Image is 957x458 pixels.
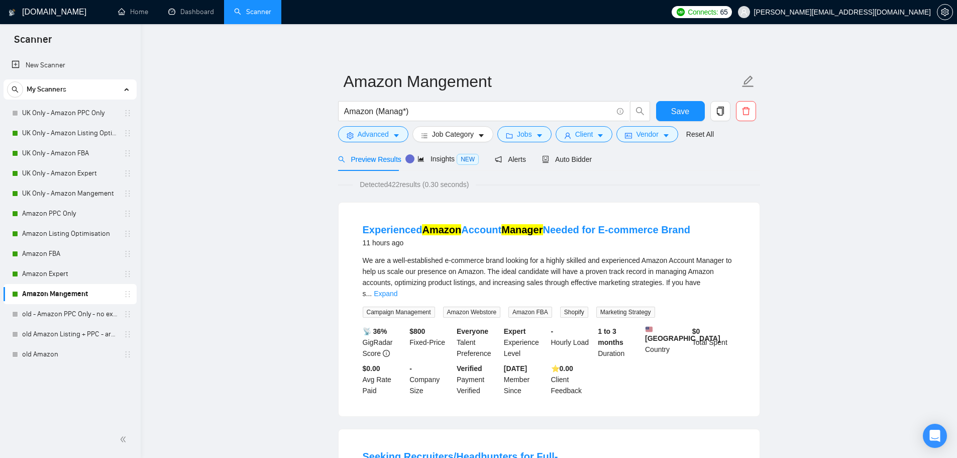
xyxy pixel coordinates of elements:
[432,129,474,140] span: Job Category
[690,326,737,359] div: Total Spent
[630,101,650,121] button: search
[457,154,479,165] span: NEW
[937,4,953,20] button: setting
[506,132,513,139] span: folder
[124,330,132,338] span: holder
[9,5,16,21] img: logo
[596,307,655,318] span: Marketing Strategy
[347,132,354,139] span: setting
[22,324,118,344] a: old Amazon Listing + PPC - archive
[741,75,755,88] span: edit
[508,307,552,318] span: Amazon FBA
[740,9,748,16] span: user
[596,326,643,359] div: Duration
[643,326,690,359] div: Country
[636,129,658,140] span: Vendor
[502,326,549,359] div: Experience Level
[504,327,526,335] b: Expert
[22,304,118,324] a: old - Amazon PPC Only - no exclusions
[542,155,592,163] span: Auto Bidder
[551,327,554,335] b: -
[549,363,596,396] div: Client Feedback
[495,156,502,163] span: notification
[124,310,132,318] span: holder
[502,363,549,396] div: Member Since
[407,326,455,359] div: Fixed-Price
[536,132,543,139] span: caret-down
[575,129,593,140] span: Client
[736,107,756,116] span: delete
[338,126,408,142] button: settingAdvancedcaret-down
[8,86,23,93] span: search
[455,363,502,396] div: Payment Verified
[363,364,380,373] b: $0.00
[710,101,730,121] button: copy
[22,103,118,123] a: UK Only - Amazon PPC Only
[443,307,501,318] span: Amazon Webstore
[361,326,408,359] div: GigRadar Score
[663,132,670,139] span: caret-down
[549,326,596,359] div: Hourly Load
[616,126,678,142] button: idcardVendorcaret-down
[407,363,455,396] div: Company Size
[417,155,479,163] span: Insights
[671,105,689,118] span: Save
[363,327,387,335] b: 📡 36%
[124,190,132,198] span: holder
[363,256,732,298] span: We are a well-established e-commerce brand looking for a highly skilled and experienced Amazon Ac...
[617,108,623,115] span: info-circle
[363,237,690,249] div: 11 hours ago
[551,364,573,373] b: ⭐️ 0.00
[22,264,118,284] a: Amazon Expert
[27,79,66,100] span: My Scanners
[124,250,132,258] span: holder
[501,224,543,235] mark: Manager
[358,129,389,140] span: Advanced
[646,326,653,333] img: 🇺🇸
[645,326,720,342] b: [GEOGRAPHIC_DATA]
[118,8,148,16] a: homeHome
[412,126,493,142] button: barsJob Categorycaret-down
[168,8,214,16] a: dashboardDashboard
[598,327,623,346] b: 1 to 3 months
[923,424,947,448] div: Open Intercom Messenger
[504,364,527,373] b: [DATE]
[656,101,705,121] button: Save
[455,326,502,359] div: Talent Preference
[383,350,390,357] span: info-circle
[686,129,714,140] a: Reset All
[338,155,401,163] span: Preview Results
[124,129,132,137] span: holder
[597,132,604,139] span: caret-down
[363,224,690,235] a: ExperiencedAmazonAccountManagerNeeded for E-commerce Brand
[22,184,118,204] a: UK Only - Amazon Mangement
[22,284,118,304] a: Amazon Mangement
[22,224,118,244] a: Amazon Listing Optimisation
[234,8,271,16] a: searchScanner
[692,327,700,335] b: $ 0
[937,8,952,16] span: setting
[542,156,549,163] span: robot
[478,132,485,139] span: caret-down
[374,290,397,298] a: Expand
[422,224,461,235] mark: Amazon
[22,344,118,364] a: old Amazon
[124,230,132,238] span: holder
[22,204,118,224] a: Amazon PPC Only
[124,109,132,117] span: holder
[124,149,132,157] span: holder
[344,69,739,94] input: Scanner name...
[363,255,735,299] div: We are a well-established e-commerce brand looking for a highly skilled and experienced Amazon Ac...
[688,7,718,18] span: Connects:
[630,107,650,116] span: search
[7,81,23,98] button: search
[457,364,482,373] b: Verified
[124,290,132,298] span: holder
[409,364,412,373] b: -
[711,107,730,116] span: copy
[6,32,60,53] span: Scanner
[393,132,400,139] span: caret-down
[338,156,345,163] span: search
[361,363,408,396] div: Avg Rate Paid
[22,163,118,184] a: UK Only - Amazon Expert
